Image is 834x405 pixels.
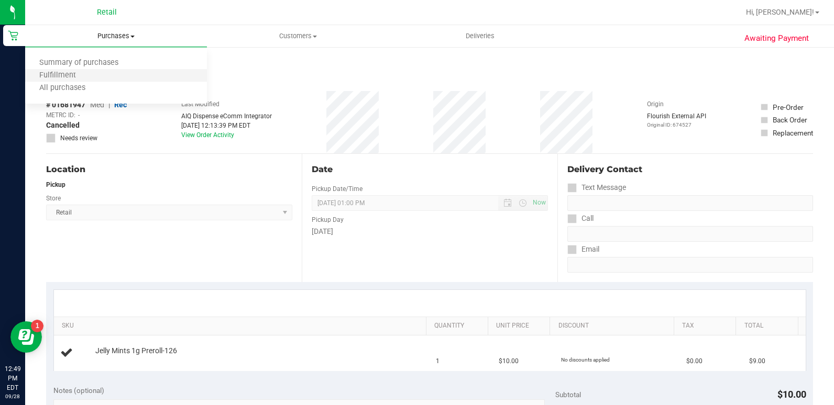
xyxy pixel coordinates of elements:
span: $10.00 [777,389,806,400]
div: Delivery Contact [567,163,813,176]
a: Deliveries [389,25,571,47]
a: Quantity [434,322,484,330]
a: SKU [62,322,422,330]
p: Original ID: 674527 [647,121,706,129]
iframe: Resource center unread badge [31,320,43,332]
input: Format: (999) 999-9999 [567,226,813,242]
span: Jelly Mints 1g Preroll-126 [95,346,177,356]
span: METRC ID: [46,110,75,120]
a: Tax [682,322,732,330]
label: Email [567,242,599,257]
span: | [108,100,110,109]
iframe: Resource center [10,321,42,353]
div: Replacement [773,128,813,138]
label: Call [567,211,594,226]
span: Fulfillment [25,71,90,80]
div: Date [312,163,548,176]
span: Customers [207,31,388,41]
span: Summary of purchases [25,59,133,67]
div: [DATE] 12:13:39 PM EDT [181,121,272,130]
div: [DATE] [312,226,548,237]
span: All purchases [25,84,100,93]
inline-svg: Retail [8,30,18,41]
label: Text Message [567,180,626,195]
span: 1 [436,356,440,366]
span: $0.00 [686,356,703,366]
label: Pickup Date/Time [312,184,363,194]
span: Cancelled [46,120,80,131]
label: Pickup Day [312,215,344,224]
div: Back Order [773,115,807,125]
p: 12:49 PM EDT [5,364,20,392]
span: $9.00 [749,356,765,366]
span: Purchases [25,31,207,41]
strong: Pickup [46,181,65,188]
span: Awaiting Payment [744,32,809,44]
span: Deliveries [452,31,509,41]
span: # 01681947 [46,99,85,110]
a: Customers [207,25,389,47]
span: Retail [97,8,117,17]
a: Purchases Summary of purchases Fulfillment All purchases [25,25,207,47]
span: Needs review [60,133,97,143]
span: Rec [114,100,127,109]
p: 09/28 [5,392,20,400]
input: Format: (999) 999-9999 [567,195,813,211]
div: AIQ Dispense eComm Integrator [181,111,272,121]
label: Origin [647,99,664,109]
span: $10.00 [499,356,519,366]
a: View Order Activity [181,131,234,139]
a: Total [744,322,794,330]
div: Location [46,163,292,176]
label: Store [46,194,61,203]
span: Subtotal [555,390,581,399]
span: Hi, [PERSON_NAME]! [746,8,814,16]
a: Discount [558,322,670,330]
a: Unit Price [496,322,546,330]
div: Flourish External API [647,111,706,129]
span: No discounts applied [561,357,610,363]
span: - [78,110,80,120]
label: Last Modified [181,99,220,109]
span: Notes (optional) [53,386,104,395]
div: Pre-Order [773,102,804,113]
span: Med [90,100,104,109]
